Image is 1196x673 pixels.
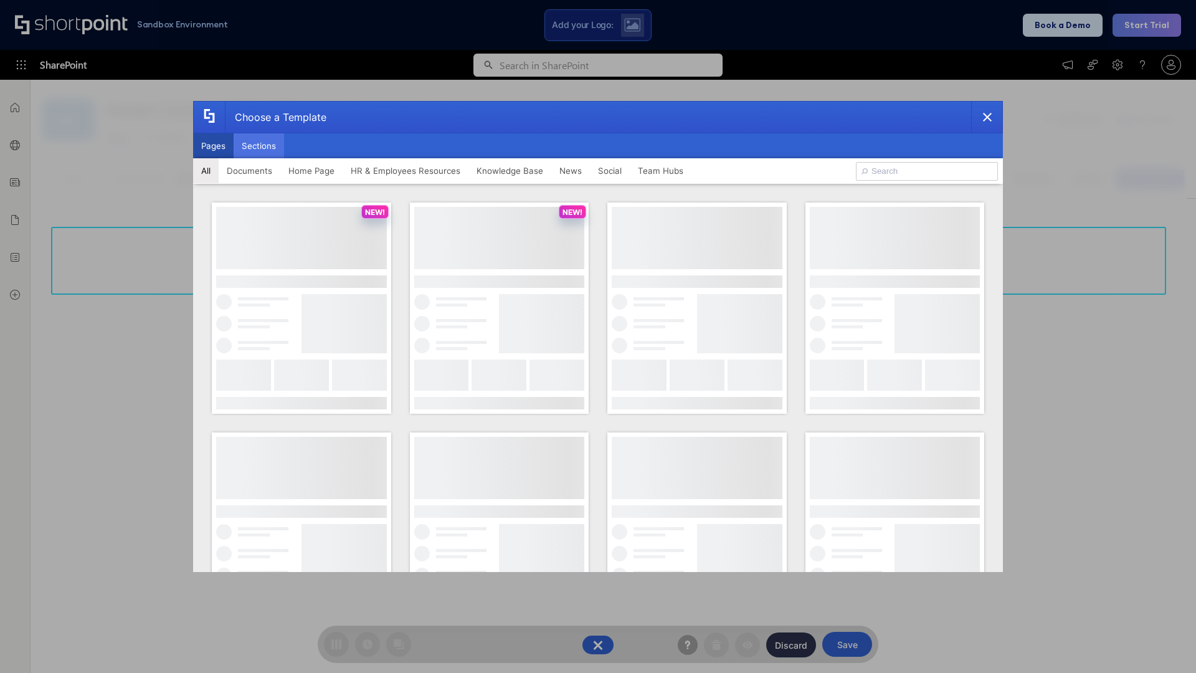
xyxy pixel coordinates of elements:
button: Home Page [280,158,343,183]
button: Documents [219,158,280,183]
p: NEW! [365,208,385,217]
p: NEW! [562,208,582,217]
button: Sections [234,133,284,158]
button: HR & Employees Resources [343,158,468,183]
div: template selector [193,101,1003,572]
button: Pages [193,133,234,158]
input: Search [856,162,998,181]
button: Social [590,158,630,183]
button: Knowledge Base [468,158,551,183]
button: All [193,158,219,183]
div: Choose a Template [225,102,326,133]
iframe: Chat Widget [1134,613,1196,673]
button: Team Hubs [630,158,691,183]
button: News [551,158,590,183]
